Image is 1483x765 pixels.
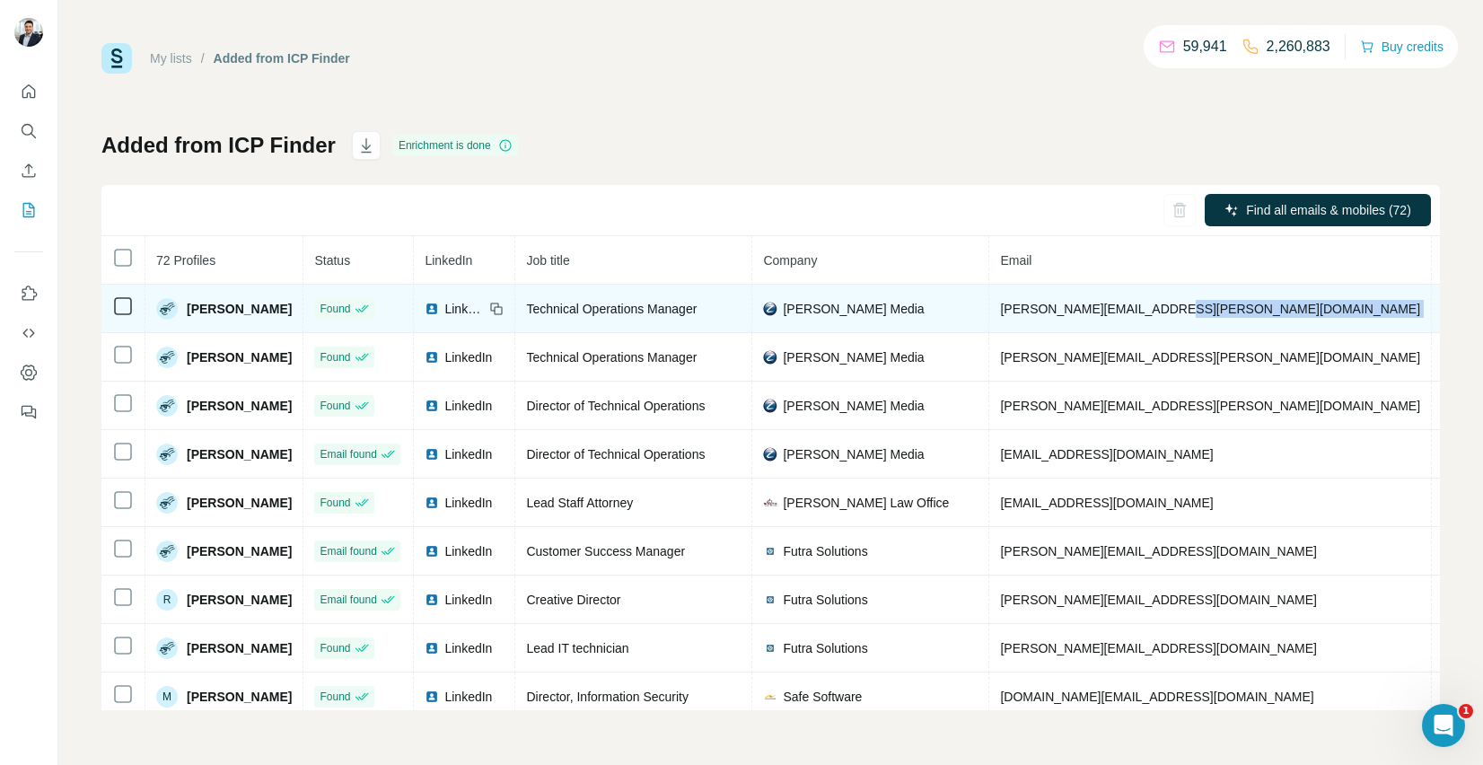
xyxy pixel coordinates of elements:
[425,544,439,558] img: LinkedIn logo
[763,544,777,558] img: company-logo
[783,688,862,706] span: Safe Software
[393,135,518,156] div: Enrichment is done
[156,637,178,659] img: Avatar
[156,492,178,514] img: Avatar
[156,541,178,562] img: Avatar
[763,447,777,462] img: company-logo
[187,688,292,706] span: [PERSON_NAME]
[214,49,350,67] div: Added from ICP Finder
[156,298,178,320] img: Avatar
[425,641,439,655] img: LinkedIn logo
[1000,447,1213,462] span: [EMAIL_ADDRESS][DOMAIN_NAME]
[187,639,292,657] span: [PERSON_NAME]
[783,591,867,609] span: Futra Solutions
[156,253,215,268] span: 72 Profiles
[763,641,777,655] img: company-logo
[526,544,685,558] span: Customer Success Manager
[1000,641,1316,655] span: [PERSON_NAME][EMAIL_ADDRESS][DOMAIN_NAME]
[101,43,132,74] img: Surfe Logo
[783,300,924,318] span: [PERSON_NAME] Media
[526,350,697,365] span: Technical Operations Manager
[187,300,292,318] span: [PERSON_NAME]
[526,593,620,607] span: Creative Director
[101,131,336,160] h1: Added from ICP Finder
[156,347,178,368] img: Avatar
[444,591,492,609] span: LinkedIn
[14,277,43,310] button: Use Surfe on LinkedIn
[14,75,43,108] button: Quick start
[187,494,292,512] span: [PERSON_NAME]
[444,688,492,706] span: LinkedIn
[425,690,439,704] img: LinkedIn logo
[314,253,350,268] span: Status
[14,115,43,147] button: Search
[1000,253,1031,268] span: Email
[526,302,697,316] span: Technical Operations Manager
[14,154,43,187] button: Enrich CSV
[444,639,492,657] span: LinkedIn
[320,446,376,462] span: Email found
[1000,690,1313,704] span: [DOMAIN_NAME][EMAIL_ADDRESS][DOMAIN_NAME]
[1246,201,1411,219] span: Find all emails & mobiles (72)
[425,496,439,510] img: LinkedIn logo
[320,495,350,511] span: Found
[1183,36,1227,57] p: 59,941
[14,18,43,47] img: Avatar
[763,690,777,704] img: company-logo
[526,690,689,704] span: Director, Information Security
[425,350,439,365] img: LinkedIn logo
[156,686,178,708] div: M
[1422,704,1465,747] iframe: Intercom live chat
[526,253,569,268] span: Job title
[763,399,777,413] img: company-logo
[156,444,178,465] img: Avatar
[320,543,376,559] span: Email found
[156,589,178,611] div: R
[1000,496,1213,510] span: [EMAIL_ADDRESS][DOMAIN_NAME]
[444,300,484,318] span: LinkedIn
[1000,593,1316,607] span: [PERSON_NAME][EMAIL_ADDRESS][DOMAIN_NAME]
[783,445,924,463] span: [PERSON_NAME] Media
[763,302,777,316] img: company-logo
[1360,34,1444,59] button: Buy credits
[320,349,350,365] span: Found
[783,348,924,366] span: [PERSON_NAME] Media
[425,302,439,316] img: LinkedIn logo
[14,396,43,428] button: Feedback
[444,397,492,415] span: LinkedIn
[320,301,350,317] span: Found
[187,348,292,366] span: [PERSON_NAME]
[526,399,705,413] span: Director of Technical Operations
[1205,194,1431,226] button: Find all emails & mobiles (72)
[1000,350,1420,365] span: [PERSON_NAME][EMAIL_ADDRESS][PERSON_NAME][DOMAIN_NAME]
[526,641,628,655] span: Lead IT technician
[783,397,924,415] span: [PERSON_NAME] Media
[320,592,376,608] span: Email found
[425,399,439,413] img: LinkedIn logo
[14,356,43,389] button: Dashboard
[444,494,492,512] span: LinkedIn
[763,496,777,510] img: company-logo
[783,639,867,657] span: Futra Solutions
[320,640,350,656] span: Found
[1000,399,1420,413] span: [PERSON_NAME][EMAIL_ADDRESS][PERSON_NAME][DOMAIN_NAME]
[1459,704,1473,718] span: 1
[1000,302,1420,316] span: [PERSON_NAME][EMAIL_ADDRESS][PERSON_NAME][DOMAIN_NAME]
[763,253,817,268] span: Company
[187,591,292,609] span: [PERSON_NAME]
[444,542,492,560] span: LinkedIn
[444,445,492,463] span: LinkedIn
[783,542,867,560] span: Futra Solutions
[444,348,492,366] span: LinkedIn
[425,593,439,607] img: LinkedIn logo
[187,445,292,463] span: [PERSON_NAME]
[150,51,192,66] a: My lists
[14,194,43,226] button: My lists
[14,317,43,349] button: Use Surfe API
[526,447,705,462] span: Director of Technical Operations
[187,542,292,560] span: [PERSON_NAME]
[320,398,350,414] span: Found
[201,49,205,67] li: /
[425,447,439,462] img: LinkedIn logo
[763,593,777,607] img: company-logo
